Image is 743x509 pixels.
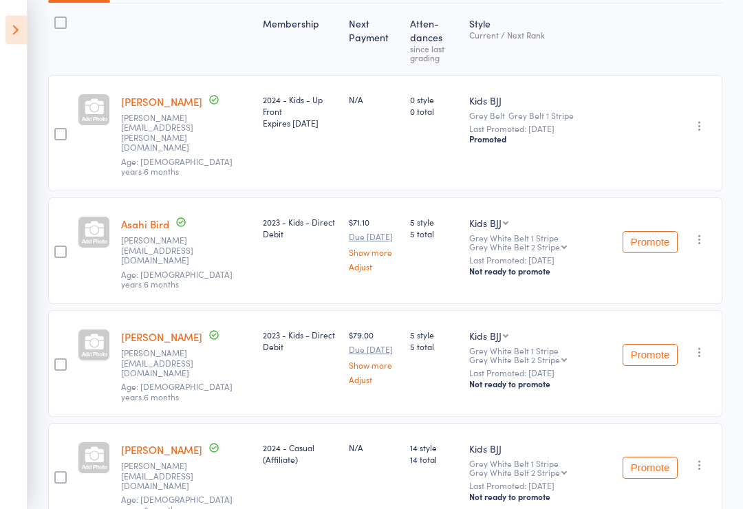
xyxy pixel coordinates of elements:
[349,263,400,272] a: Adjust
[349,376,400,385] a: Adjust
[469,243,560,252] div: Grey White Belt 2 Stripe
[469,266,612,277] div: Not ready to promote
[410,442,458,454] span: 14 style
[464,10,617,69] div: Style
[263,118,338,129] div: Expires [DATE]
[410,454,458,466] span: 14 total
[349,217,400,271] div: $71.10
[121,330,202,345] a: [PERSON_NAME]
[121,462,211,491] small: Miriam.candia1@gmail.com
[469,329,502,343] div: Kids BJJ
[469,481,612,491] small: Last Promoted: [DATE]
[349,329,400,384] div: $79.00
[469,459,612,477] div: Grey White Belt 1 Stripe
[469,369,612,378] small: Last Promoted: [DATE]
[469,356,560,365] div: Grey White Belt 2 Stripe
[121,217,169,232] a: Asahi Bird
[121,381,233,402] span: Age: [DEMOGRAPHIC_DATA] years 6 months
[410,341,458,353] span: 5 total
[263,217,338,240] div: 2023 - Kids - Direct Debit
[121,349,211,378] small: adam.j.bird1981@gmail.com
[469,217,502,230] div: Kids BJJ
[349,361,400,370] a: Show more
[349,94,400,106] div: N/A
[121,443,202,457] a: [PERSON_NAME]
[257,10,343,69] div: Membership
[410,94,458,106] span: 0 style
[469,134,612,145] div: Promoted
[623,457,678,479] button: Promote
[121,95,202,109] a: [PERSON_NAME]
[410,217,458,228] span: 5 style
[121,236,211,266] small: adam.j.bird1981@gmail.com
[349,248,400,257] a: Show more
[469,234,612,252] div: Grey White Belt 1 Stripe
[263,94,338,129] div: 2024 - Kids - Up Front
[121,113,211,153] small: paul.bahry@gmail.com
[469,124,612,134] small: Last Promoted: [DATE]
[469,111,612,120] div: Grey Belt
[263,442,338,466] div: 2024 - Casual (Affiliate)
[349,442,400,454] div: N/A
[410,228,458,240] span: 5 total
[469,379,612,390] div: Not ready to promote
[349,232,400,242] small: Due [DATE]
[410,106,458,118] span: 0 total
[623,232,678,254] button: Promote
[263,329,338,353] div: 2023 - Kids - Direct Debit
[469,347,612,365] div: Grey White Belt 1 Stripe
[508,110,574,122] span: Grey Belt 1 Stripe
[405,10,464,69] div: Atten­dances
[623,345,678,367] button: Promote
[349,345,400,355] small: Due [DATE]
[469,31,612,40] div: Current / Next Rank
[410,45,458,63] div: since last grading
[469,256,612,266] small: Last Promoted: [DATE]
[469,94,612,108] div: Kids BJJ
[121,156,233,177] span: Age: [DEMOGRAPHIC_DATA] years 6 months
[469,492,612,503] div: Not ready to promote
[121,269,233,290] span: Age: [DEMOGRAPHIC_DATA] years 6 months
[469,442,612,456] div: Kids BJJ
[469,468,560,477] div: Grey White Belt 2 Stripe
[343,10,405,69] div: Next Payment
[410,329,458,341] span: 5 style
